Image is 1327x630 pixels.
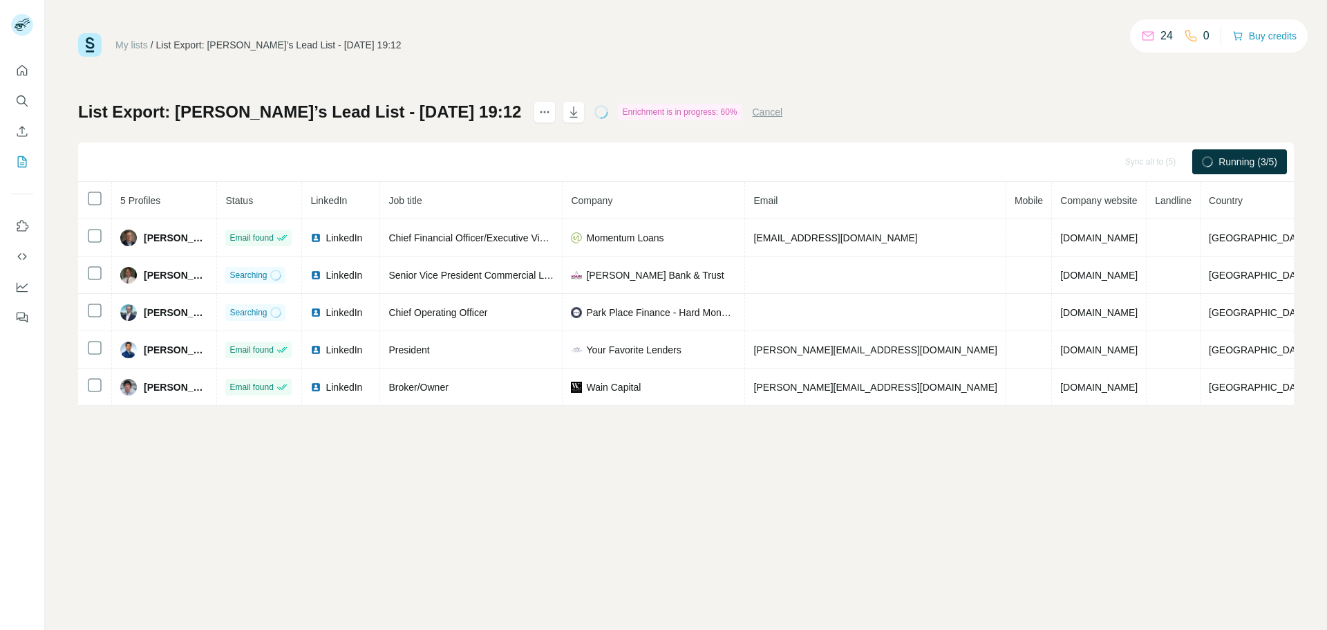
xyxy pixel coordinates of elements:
span: [EMAIL_ADDRESS][DOMAIN_NAME] [753,232,917,243]
img: Avatar [120,230,137,246]
span: [PERSON_NAME] Bank & Trust [586,268,724,282]
button: actions [534,101,556,123]
button: Feedback [11,305,33,330]
span: 5 Profiles [120,195,160,206]
span: President [388,344,429,355]
img: Avatar [120,379,137,396]
span: [PERSON_NAME] [144,380,208,394]
img: LinkedIn logo [310,307,321,318]
span: LinkedIn [326,306,362,319]
span: Company website [1060,195,1137,206]
span: Park Place Finance - Hard Money Lender [586,306,736,319]
button: My lists [11,149,33,174]
span: Email found [229,381,273,393]
span: Searching [229,306,267,319]
span: [DOMAIN_NAME] [1060,344,1138,355]
span: LinkedIn [326,231,362,245]
img: Avatar [120,342,137,358]
span: Chief Financial Officer/Executive Vice President [388,232,593,243]
span: Company [571,195,612,206]
span: Momentum Loans [586,231,663,245]
button: Enrich CSV [11,119,33,144]
button: Dashboard [11,275,33,299]
span: Country [1209,195,1243,206]
span: [GEOGRAPHIC_DATA] [1209,307,1310,318]
img: company-logo [571,270,582,281]
span: [PERSON_NAME] [144,306,208,319]
button: Use Surfe on LinkedIn [11,214,33,239]
button: Buy credits [1232,26,1297,46]
button: Use Surfe API [11,244,33,269]
div: Enrichment is in progress: 60% [618,104,741,120]
span: Email [753,195,778,206]
span: [PERSON_NAME] [144,231,208,245]
span: [DOMAIN_NAME] [1060,382,1138,393]
span: LinkedIn [326,343,362,357]
span: Wain Capital [586,380,641,394]
img: LinkedIn logo [310,382,321,393]
img: company-logo [571,344,582,355]
span: Searching [229,269,267,281]
img: company-logo [571,382,582,393]
button: Quick start [11,58,33,83]
span: [DOMAIN_NAME] [1060,307,1138,318]
li: / [151,38,153,52]
img: LinkedIn logo [310,344,321,355]
span: Email found [229,232,273,244]
a: My lists [115,39,148,50]
span: [PERSON_NAME][EMAIL_ADDRESS][DOMAIN_NAME] [753,382,997,393]
span: [PERSON_NAME] [144,343,208,357]
button: Search [11,89,33,113]
img: Avatar [120,267,137,284]
span: LinkedIn [326,380,362,394]
span: Landline [1155,195,1192,206]
span: [GEOGRAPHIC_DATA] [1209,344,1310,355]
span: Broker/Owner [388,382,448,393]
button: Cancel [753,105,783,119]
img: company-logo [571,307,582,318]
span: [DOMAIN_NAME] [1060,232,1138,243]
div: List Export: [PERSON_NAME]’s Lead List - [DATE] 19:12 [156,38,402,52]
p: 24 [1160,28,1173,44]
span: Running (3/5) [1218,155,1277,169]
span: [GEOGRAPHIC_DATA] [1209,382,1310,393]
span: Your Favorite Lenders [586,343,681,357]
span: Status [225,195,253,206]
span: Mobile [1015,195,1043,206]
span: LinkedIn [310,195,347,206]
img: company-logo [571,232,582,243]
p: 0 [1203,28,1210,44]
span: [GEOGRAPHIC_DATA] [1209,232,1310,243]
span: LinkedIn [326,268,362,282]
img: LinkedIn logo [310,232,321,243]
span: [PERSON_NAME] [144,268,208,282]
h1: List Export: [PERSON_NAME]’s Lead List - [DATE] 19:12 [78,101,521,123]
span: [GEOGRAPHIC_DATA] [1209,270,1310,281]
span: [PERSON_NAME][EMAIL_ADDRESS][DOMAIN_NAME] [753,344,997,355]
img: Avatar [120,304,137,321]
span: Chief Operating Officer [388,307,487,318]
img: Surfe Logo [78,33,102,57]
span: Senior Vice President Commercial Lending [388,270,573,281]
span: Job title [388,195,422,206]
span: [DOMAIN_NAME] [1060,270,1138,281]
img: LinkedIn logo [310,270,321,281]
span: Email found [229,344,273,356]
